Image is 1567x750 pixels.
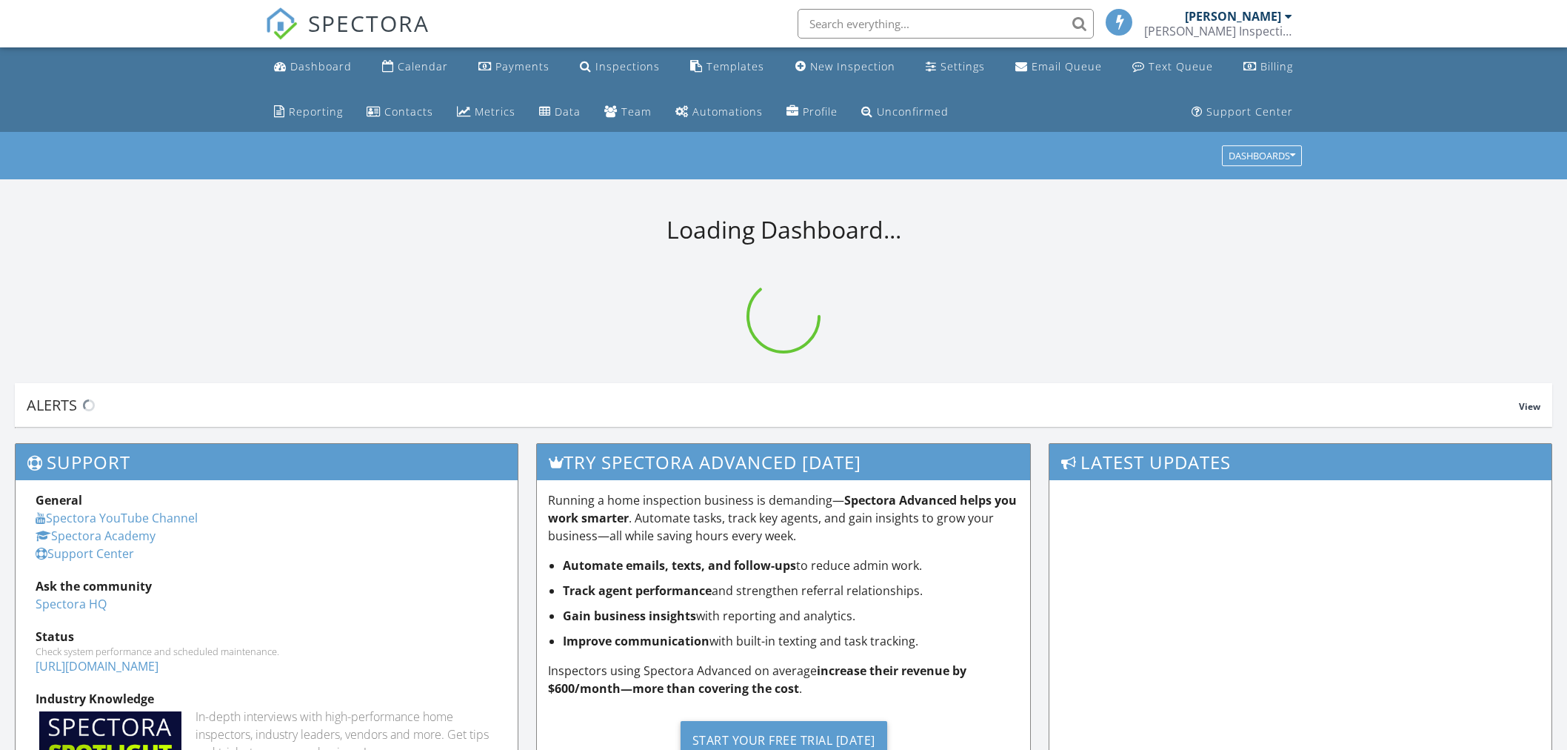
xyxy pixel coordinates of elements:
div: Templates [706,59,764,73]
strong: increase their revenue by $600/month—more than covering the cost [548,663,966,697]
a: Spectora HQ [36,596,107,612]
button: Dashboards [1222,146,1302,167]
span: SPECTORA [308,7,430,39]
a: [URL][DOMAIN_NAME] [36,658,158,674]
div: [PERSON_NAME] [1185,9,1281,24]
div: Metrics [475,104,515,119]
strong: General [36,492,82,508]
strong: Track agent performance [563,583,712,599]
a: Payments [472,53,555,81]
strong: Improve communication [563,633,709,649]
a: Dashboard [268,53,358,81]
strong: Gain business insights [563,608,696,624]
a: Automations (Basic) [669,99,769,126]
div: Inspections [595,59,660,73]
div: Status [36,628,498,646]
a: New Inspection [789,53,901,81]
div: Reporting [289,104,343,119]
div: Settings [940,59,985,73]
div: Jay Hicks Inspection Services [1144,24,1292,39]
div: Industry Knowledge [36,690,498,708]
div: Data [555,104,581,119]
a: Metrics [451,99,521,126]
li: to reduce admin work. [563,557,1019,574]
a: Calendar [376,53,454,81]
a: Support Center [1186,99,1299,126]
a: Text Queue [1126,53,1219,81]
div: Support Center [1206,104,1293,119]
li: and strengthen referral relationships. [563,582,1019,600]
a: Spectora YouTube Channel [36,510,198,526]
h3: Try spectora advanced [DATE] [537,444,1030,480]
div: Billing [1260,59,1293,73]
h3: Latest Updates [1049,444,1551,480]
a: Company Profile [781,99,843,126]
div: Team [621,104,652,119]
input: Search everything... [798,9,1094,39]
a: Settings [920,53,991,81]
a: Templates [684,53,770,81]
p: Inspectors using Spectora Advanced on average . [548,662,1019,697]
a: Data [533,99,587,126]
li: with built-in texting and task tracking. [563,632,1019,650]
div: Unconfirmed [877,104,949,119]
div: Profile [803,104,838,119]
a: Reporting [268,99,349,126]
a: Email Queue [1009,53,1108,81]
a: SPECTORA [265,20,430,51]
a: Spectora Academy [36,528,156,544]
a: Contacts [361,99,439,126]
a: Team [598,99,658,126]
div: Ask the community [36,577,498,595]
a: Inspections [574,53,666,81]
span: View [1519,400,1540,413]
img: The Best Home Inspection Software - Spectora [265,7,298,40]
li: with reporting and analytics. [563,607,1019,625]
div: Dashboard [290,59,352,73]
p: Running a home inspection business is demanding— . Automate tasks, track key agents, and gain ins... [548,491,1019,545]
div: Alerts [27,395,1519,415]
div: Payments [495,59,549,73]
strong: Automate emails, texts, and follow-ups [563,557,796,574]
div: Automations [692,104,763,119]
strong: Spectora Advanced helps you work smarter [548,492,1017,526]
div: Email Queue [1032,59,1102,73]
h3: Support [16,444,518,480]
div: Contacts [384,104,433,119]
div: Text Queue [1149,59,1213,73]
div: Check system performance and scheduled maintenance. [36,646,498,657]
div: Calendar [398,59,448,73]
div: New Inspection [810,59,895,73]
a: Billing [1237,53,1299,81]
div: Dashboards [1229,151,1295,162]
a: Unconfirmed [855,99,955,126]
a: Support Center [36,545,134,562]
